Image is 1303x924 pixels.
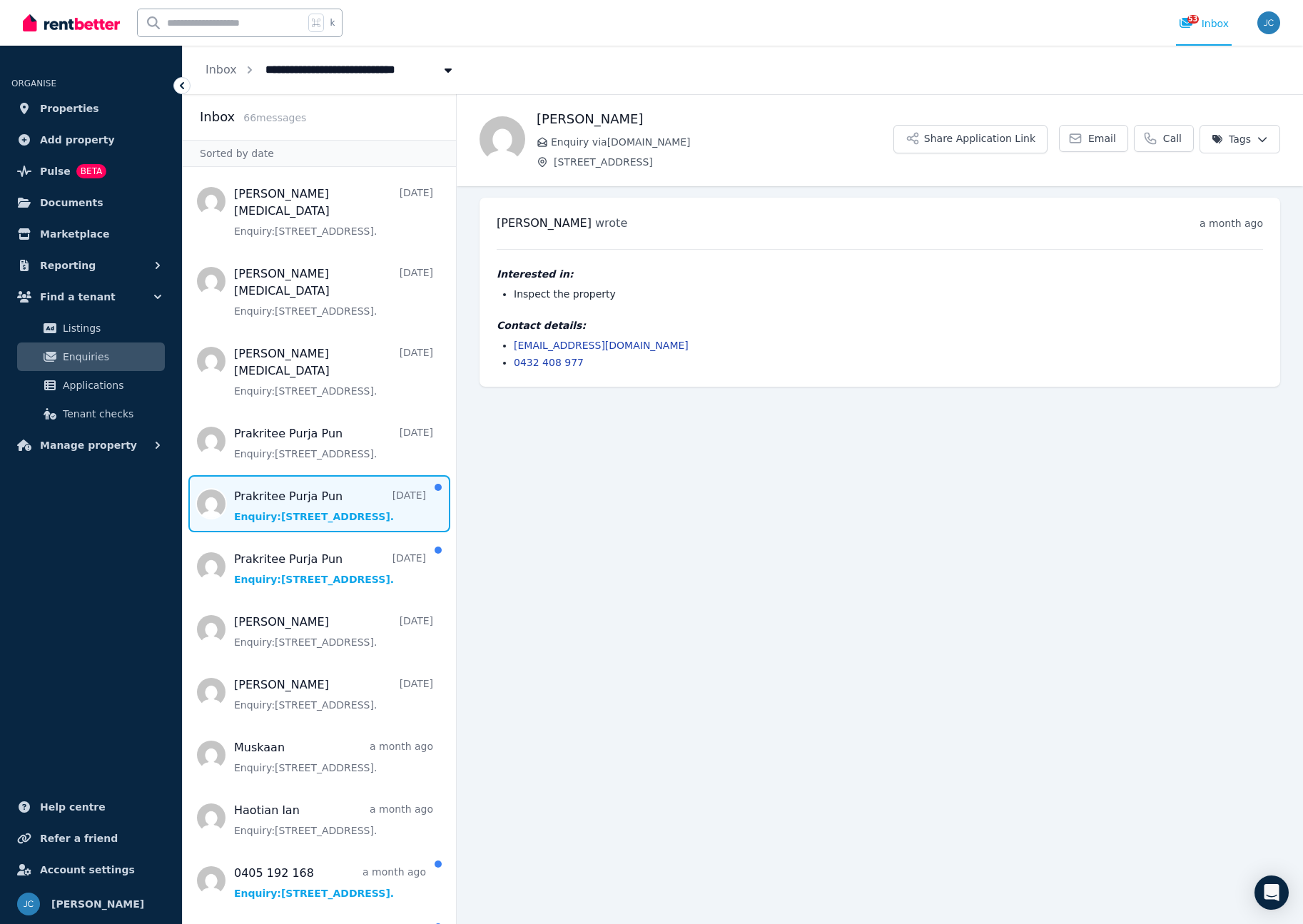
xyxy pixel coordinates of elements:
button: Find a tenant [11,283,171,311]
a: 0432 408 977 [514,357,584,368]
a: Help centre [11,793,171,821]
a: Prakritee Purja Pun[DATE]Enquiry:[STREET_ADDRESS]. [234,488,426,524]
div: Sorted by date [183,140,456,167]
button: Tags [1200,125,1280,153]
a: Documents [11,188,171,217]
span: 66 message s [243,112,306,123]
a: Refer a friend [11,824,171,853]
a: Email [1059,125,1128,152]
a: Call [1134,125,1194,152]
a: [EMAIL_ADDRESS][DOMAIN_NAME] [514,340,689,351]
a: [PERSON_NAME][MEDICAL_DATA][DATE]Enquiry:[STREET_ADDRESS]. [234,345,433,398]
div: Inbox [1179,16,1229,31]
span: BETA [76,164,106,178]
a: Account settings [11,856,171,884]
a: Properties [11,94,171,123]
a: [PERSON_NAME][MEDICAL_DATA][DATE]Enquiry:[STREET_ADDRESS]. [234,186,433,238]
a: Prakritee Purja Pun[DATE]Enquiry:[STREET_ADDRESS]. [234,425,433,461]
a: Add property [11,126,171,154]
span: Documents [40,194,103,211]
img: Johnny Chow [17,893,40,915]
span: Manage property [40,437,137,454]
a: Haotian lana month agoEnquiry:[STREET_ADDRESS]. [234,802,433,838]
a: [PERSON_NAME][DATE]Enquiry:[STREET_ADDRESS]. [234,614,433,649]
a: Marketplace [11,220,171,248]
span: k [330,17,335,29]
img: Johnny Chow [1257,11,1280,34]
button: Reporting [11,251,171,280]
time: a month ago [1200,218,1263,229]
a: Applications [17,371,165,400]
span: Listings [63,320,159,337]
span: Add property [40,131,115,148]
li: Inspect the property [514,287,1263,301]
span: Tenant checks [63,405,159,422]
a: Muskaana month agoEnquiry:[STREET_ADDRESS]. [234,739,433,775]
span: Marketplace [40,225,109,243]
a: PulseBETA [11,157,171,186]
img: Cole [480,116,525,162]
span: Email [1088,131,1116,146]
span: Call [1163,131,1182,146]
span: Refer a friend [40,830,118,847]
button: Share Application Link [893,125,1048,153]
span: ORGANISE [11,78,56,88]
a: 0405 192 168a month agoEnquiry:[STREET_ADDRESS]. [234,865,426,900]
img: RentBetter [23,12,120,34]
span: Find a tenant [40,288,116,305]
div: Open Intercom Messenger [1254,875,1289,910]
a: Listings [17,314,165,342]
span: Help centre [40,798,106,816]
span: [PERSON_NAME] [51,895,144,913]
a: Prakritee Purja Pun[DATE]Enquiry:[STREET_ADDRESS]. [234,551,426,587]
h4: Contact details: [497,318,1263,332]
span: Pulse [40,163,71,180]
span: Enquiries [63,348,159,365]
span: Tags [1212,132,1251,146]
span: 53 [1187,15,1199,24]
span: Enquiry via [DOMAIN_NAME] [551,135,893,149]
span: Account settings [40,861,135,878]
a: Tenant checks [17,400,165,428]
span: Properties [40,100,99,117]
h1: [PERSON_NAME] [537,109,893,129]
a: Enquiries [17,342,165,371]
button: Manage property [11,431,171,460]
a: Inbox [206,63,237,76]
nav: Breadcrumb [183,46,478,94]
a: [PERSON_NAME][MEDICAL_DATA][DATE]Enquiry:[STREET_ADDRESS]. [234,265,433,318]
span: Reporting [40,257,96,274]
span: wrote [595,216,627,230]
h4: Interested in: [497,267,1263,281]
a: [PERSON_NAME][DATE]Enquiry:[STREET_ADDRESS]. [234,676,433,712]
span: Applications [63,377,159,394]
span: [PERSON_NAME] [497,216,592,230]
h2: Inbox [200,107,235,127]
span: [STREET_ADDRESS] [554,155,893,169]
